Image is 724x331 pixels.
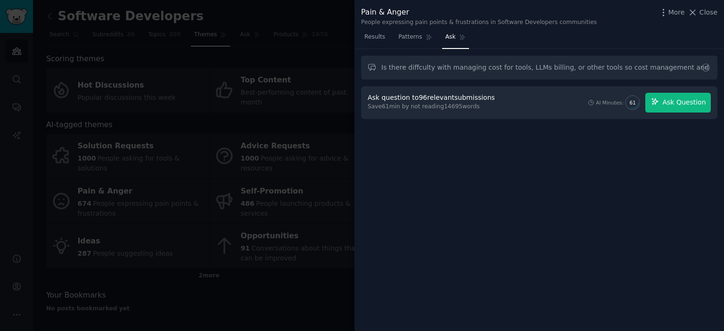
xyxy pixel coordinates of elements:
[658,8,685,17] button: More
[445,33,456,41] span: Ask
[668,8,685,17] span: More
[699,8,717,17] span: Close
[688,8,717,17] button: Close
[630,99,636,106] span: 61
[368,103,498,111] div: Save 61 min by not reading 14695 words
[442,30,469,49] a: Ask
[361,56,717,80] input: Ask a question about Pain & Anger in this audience...
[368,93,495,103] div: Ask question to 96 relevant submissions
[662,97,706,107] span: Ask Question
[361,18,597,27] div: People expressing pain points & frustrations in Software Developers communities
[398,33,422,41] span: Patterns
[361,30,388,49] a: Results
[364,33,385,41] span: Results
[596,99,624,106] div: AI Minutes:
[645,93,711,113] button: Ask Question
[361,7,597,18] div: Pain & Anger
[395,30,435,49] a: Patterns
